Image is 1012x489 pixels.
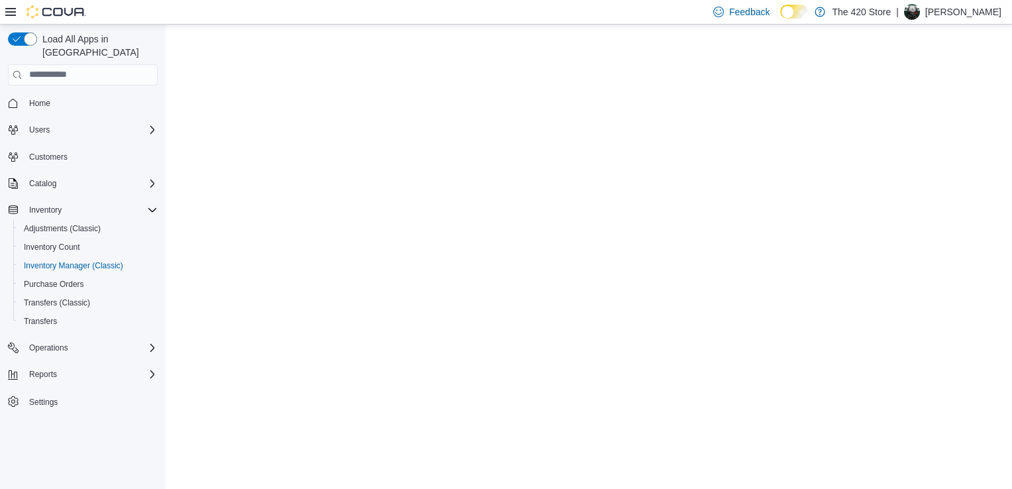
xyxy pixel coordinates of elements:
button: Catalog [3,174,163,193]
a: Adjustments (Classic) [19,221,106,237]
button: Users [24,122,55,138]
span: Feedback [729,5,770,19]
button: Users [3,121,163,139]
span: Purchase Orders [24,279,84,290]
button: Inventory [24,202,67,218]
span: Operations [24,340,158,356]
span: Adjustments (Classic) [19,221,158,237]
span: Settings [24,393,158,409]
a: Purchase Orders [19,276,89,292]
p: The 420 Store [832,4,891,20]
input: Dark Mode [780,5,808,19]
span: Home [24,95,158,111]
a: Home [24,95,56,111]
button: Purchase Orders [13,275,163,294]
span: Users [24,122,158,138]
span: Reports [29,369,57,380]
span: Home [29,98,50,109]
p: | [896,4,899,20]
button: Adjustments (Classic) [13,219,163,238]
button: Reports [3,365,163,384]
span: Customers [29,152,68,162]
span: Inventory [24,202,158,218]
span: Purchase Orders [19,276,158,292]
span: Inventory Manager (Classic) [24,260,123,271]
img: Cova [26,5,86,19]
button: Home [3,93,163,113]
a: Inventory Count [19,239,85,255]
span: Inventory Count [24,242,80,252]
span: Transfers (Classic) [19,295,158,311]
span: Load All Apps in [GEOGRAPHIC_DATA] [37,32,158,59]
span: Reports [24,366,158,382]
a: Transfers (Classic) [19,295,95,311]
button: Settings [3,392,163,411]
nav: Complex example [8,88,158,446]
span: Users [29,125,50,135]
button: Transfers [13,312,163,331]
span: Catalog [24,176,158,191]
span: Inventory Manager (Classic) [19,258,158,274]
a: Customers [24,149,73,165]
span: Inventory Count [19,239,158,255]
span: Transfers [19,313,158,329]
span: Catalog [29,178,56,189]
button: Operations [24,340,74,356]
span: Transfers [24,316,57,327]
span: Inventory [29,205,62,215]
span: Adjustments (Classic) [24,223,101,234]
button: Catalog [24,176,62,191]
span: Customers [24,148,158,165]
a: Transfers [19,313,62,329]
a: Settings [24,394,63,410]
button: Operations [3,339,163,357]
button: Transfers (Classic) [13,294,163,312]
p: [PERSON_NAME] [925,4,1001,20]
button: Inventory [3,201,163,219]
button: Inventory Manager (Classic) [13,256,163,275]
div: Jeroen Brasz [904,4,920,20]
span: Transfers (Classic) [24,298,90,308]
button: Customers [3,147,163,166]
span: Settings [29,397,58,407]
button: Reports [24,366,62,382]
span: Operations [29,343,68,353]
a: Inventory Manager (Classic) [19,258,128,274]
button: Inventory Count [13,238,163,256]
